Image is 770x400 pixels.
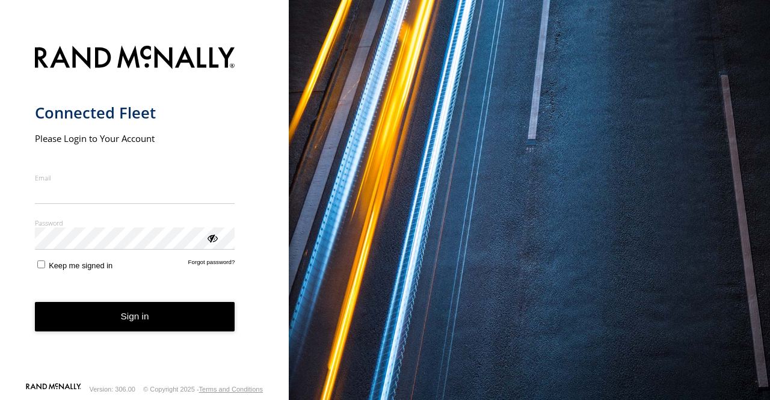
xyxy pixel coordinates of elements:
[49,261,112,270] span: Keep me signed in
[26,383,81,395] a: Visit our Website
[199,386,263,393] a: Terms and Conditions
[143,386,263,393] div: © Copyright 2025 -
[35,132,235,144] h2: Please Login to Your Account
[35,173,235,182] label: Email
[90,386,135,393] div: Version: 306.00
[206,232,218,244] div: ViewPassword
[35,43,235,74] img: Rand McNally
[35,302,235,331] button: Sign in
[35,218,235,227] label: Password
[188,259,235,270] a: Forgot password?
[35,38,254,382] form: main
[35,103,235,123] h1: Connected Fleet
[37,260,45,268] input: Keep me signed in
